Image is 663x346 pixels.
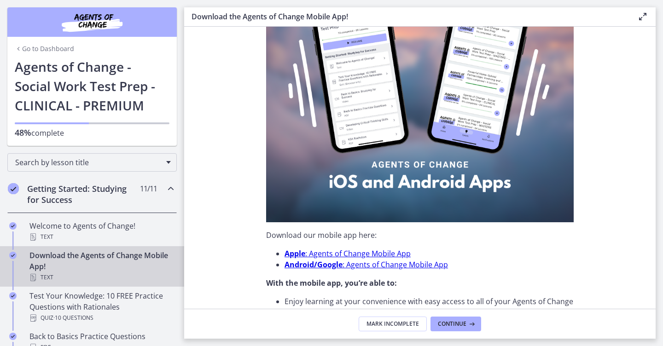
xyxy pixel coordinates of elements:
[285,248,305,259] strong: Apple
[15,44,74,53] a: Go to Dashboard
[266,230,574,241] p: Download our mobile app here:
[285,259,343,270] strong: Android/Google
[285,259,448,270] a: Android/Google: Agents of Change Mobile App
[359,317,427,331] button: Mark Incomplete
[192,11,622,22] h3: Download the Agents of Change Mobile App!
[29,250,173,283] div: Download the Agents of Change Mobile App!
[29,220,173,242] div: Welcome to Agents of Change!
[285,248,411,259] a: Apple: Agents of Change Mobile App
[29,231,173,242] div: Text
[15,157,162,167] span: Search by lesson title
[15,127,31,138] span: 48%
[438,320,466,328] span: Continue
[37,11,147,33] img: Agents of Change
[9,252,17,259] i: Completed
[9,333,17,340] i: Completed
[29,312,173,323] div: Quiz
[430,317,481,331] button: Continue
[140,183,157,194] span: 11 / 11
[285,296,574,318] li: Enjoy learning at your convenience with easy access to all of your Agents of Change courses
[15,127,169,138] p: complete
[9,292,17,300] i: Completed
[8,183,19,194] i: Completed
[29,290,173,323] div: Test Your Knowledge: 10 FREE Practice Questions with Rationales
[7,153,177,172] div: Search by lesson title
[9,222,17,230] i: Completed
[15,57,169,115] h1: Agents of Change - Social Work Test Prep - CLINICAL - PREMIUM
[27,183,140,205] h2: Getting Started: Studying for Success
[53,312,93,323] span: · 10 Questions
[266,278,397,288] strong: With the mobile app, you’re able to:
[366,320,419,328] span: Mark Incomplete
[29,272,173,283] div: Text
